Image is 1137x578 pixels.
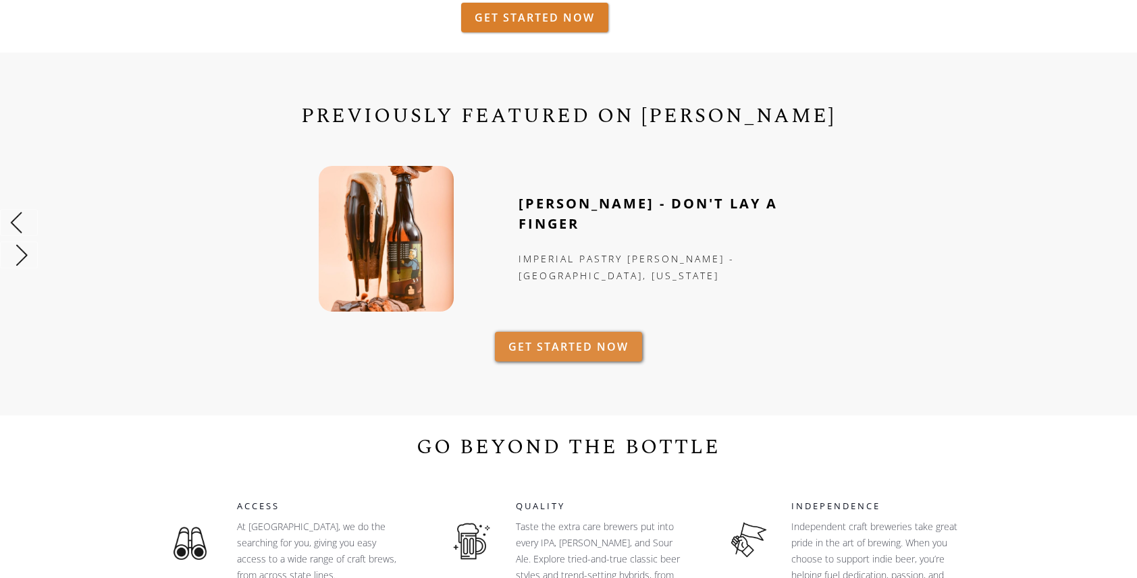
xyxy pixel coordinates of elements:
a: GET STARTED NOW [461,3,608,32]
h5: INDEPENDENCE [791,500,968,513]
div: IMPERIAL PASTRY [PERSON_NAME] - [GEOGRAPHIC_DATA], [US_STATE] [519,250,828,284]
strong: [PERSON_NAME] - DON'T LAY A FINGER [519,194,778,233]
a: GET STARTED NOW [495,332,642,362]
h1: GO BEYOND THE BOTTLE [417,431,720,463]
h5: ACCESS [237,500,413,513]
h5: QUALITY [516,500,692,513]
div: 4 of 6 [92,166,1045,312]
